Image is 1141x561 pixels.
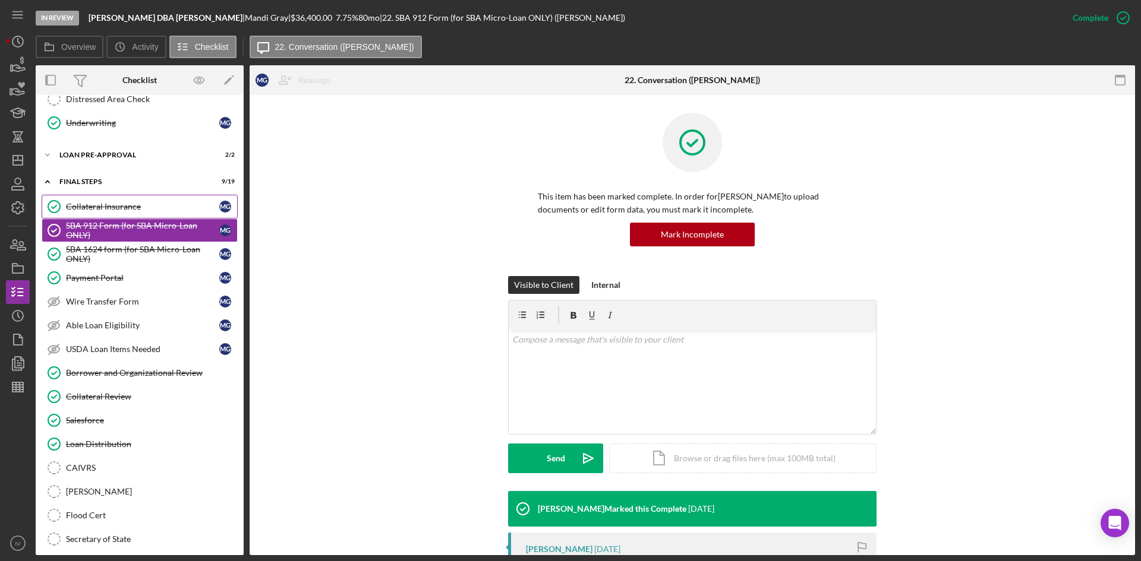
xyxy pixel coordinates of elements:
[42,361,238,385] a: Borrower and Organizational Review
[89,12,242,23] b: [PERSON_NAME] DBA [PERSON_NAME]
[42,266,238,290] a: Payment PortalMG
[219,201,231,213] div: M G
[245,13,291,23] div: Mandi Gray |
[298,68,330,92] div: Reassign
[219,343,231,355] div: M G
[358,13,380,23] div: 80 mo
[61,42,96,52] label: Overview
[538,190,847,217] p: This item has been marked complete. In order for [PERSON_NAME] to upload documents or edit form d...
[42,218,238,242] a: SBA 912 Form (for SBA Micro-Loan ONLY)MG
[219,248,231,260] div: M G
[219,272,231,284] div: M G
[526,544,592,554] div: [PERSON_NAME]
[42,385,238,408] a: Collateral Review
[66,94,237,104] div: Distressed Area Check
[66,511,237,520] div: Flood Cert
[66,221,219,240] div: SBA 912 Form (for SBA Micro-Loan ONLY)
[42,408,238,432] a: Salesforce
[594,544,620,554] time: 2025-08-14 19:38
[1073,6,1108,30] div: Complete
[66,487,237,496] div: [PERSON_NAME]
[291,13,336,23] div: $36,400.00
[661,223,724,246] div: Mark Incomplete
[508,443,603,473] button: Send
[66,534,237,544] div: Secretary of State
[89,13,245,23] div: |
[42,527,238,551] a: Secretary of State
[219,319,231,331] div: M G
[336,13,358,23] div: 7.75 %
[547,443,565,473] div: Send
[219,117,231,129] div: M G
[219,224,231,236] div: M G
[66,118,219,128] div: Underwriting
[59,178,205,185] div: FINAL STEPS
[42,337,238,361] a: USDA Loan Items NeededMG
[66,321,219,330] div: Able Loan Eligibility
[66,245,219,264] div: SBA 1624 form (for SBA Micro-Loan ONLY)
[256,74,269,87] div: M G
[66,344,219,354] div: USDA Loan Items Needed
[66,273,219,283] div: Payment Portal
[66,202,219,211] div: Collateral Insurance
[42,111,238,135] a: UnderwritingMG
[42,195,238,218] a: Collateral InsuranceMG
[630,223,755,246] button: Mark Incomplete
[66,392,237,401] div: Collateral Review
[625,75,760,85] div: 22. Conversation ([PERSON_NAME])
[122,75,157,85] div: Checklist
[36,11,79,26] div: In Review
[66,463,237,473] div: CAIVRS
[42,242,238,266] a: SBA 1624 form (for SBA Micro-Loan ONLY)MG
[688,504,714,514] time: 2025-08-14 21:45
[195,42,229,52] label: Checklist
[42,503,238,527] a: Flood Cert
[66,297,219,306] div: Wire Transfer Form
[250,36,422,58] button: 22. Conversation ([PERSON_NAME])
[15,540,21,547] text: IV
[42,456,238,480] a: CAIVRS
[213,178,235,185] div: 9 / 19
[42,313,238,337] a: Able Loan EligibilityMG
[585,276,626,294] button: Internal
[508,276,579,294] button: Visible to Client
[59,151,205,159] div: LOAN PRE-APPROVAL
[169,36,237,58] button: Checklist
[275,42,414,52] label: 22. Conversation ([PERSON_NAME])
[66,416,237,425] div: Salesforce
[219,296,231,308] div: M G
[42,480,238,503] a: [PERSON_NAME]
[66,368,237,378] div: Borrower and Organizational Review
[66,439,237,449] div: Loan Distribution
[42,87,238,111] a: Distressed Area Check
[213,151,235,159] div: 2 / 2
[250,68,342,92] button: MGReassign
[36,36,103,58] button: Overview
[538,504,686,514] div: [PERSON_NAME] Marked this Complete
[42,290,238,313] a: Wire Transfer FormMG
[42,432,238,456] a: Loan Distribution
[1101,509,1129,537] div: Open Intercom Messenger
[380,13,625,23] div: | 22. SBA 912 Form (for SBA Micro-Loan ONLY) ([PERSON_NAME])
[6,531,30,555] button: IV
[514,276,573,294] div: Visible to Client
[1061,6,1135,30] button: Complete
[132,42,158,52] label: Activity
[106,36,166,58] button: Activity
[591,276,620,294] div: Internal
